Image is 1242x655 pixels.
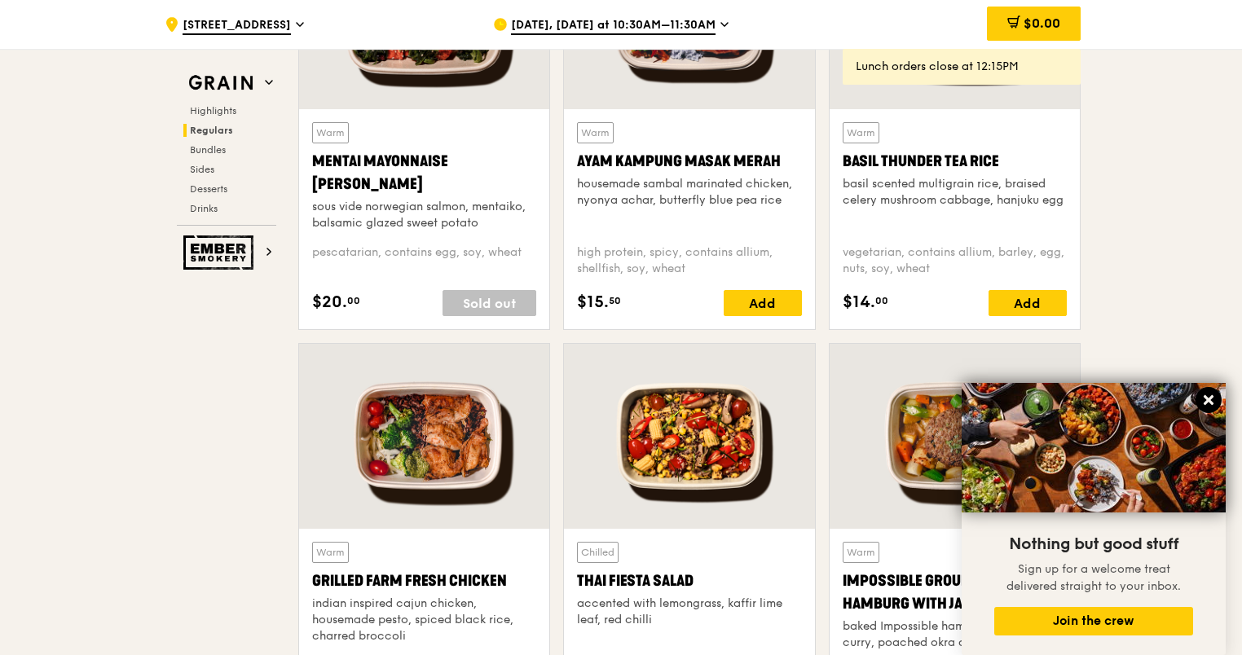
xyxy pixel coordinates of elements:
span: 50 [609,294,621,307]
img: DSC07876-Edit02-Large.jpeg [962,383,1226,512]
span: $0.00 [1024,15,1060,31]
div: pescatarian, contains egg, soy, wheat [312,244,536,277]
span: 00 [347,294,360,307]
div: Lunch orders close at 12:15PM [856,59,1068,75]
div: high protein, spicy, contains allium, shellfish, soy, wheat [577,244,801,277]
span: [STREET_ADDRESS] [183,17,291,35]
div: Basil Thunder Tea Rice [843,150,1067,173]
img: Grain web logo [183,68,258,98]
div: Mentai Mayonnaise [PERSON_NAME] [312,150,536,196]
div: sous vide norwegian salmon, mentaiko, balsamic glazed sweet potato [312,199,536,231]
div: vegetarian, contains allium, barley, egg, nuts, soy, wheat [843,244,1067,277]
div: Grilled Farm Fresh Chicken [312,569,536,592]
span: Nothing but good stuff [1009,534,1178,554]
div: Warm [843,122,879,143]
div: Sold out [443,290,536,316]
div: Ayam Kampung Masak Merah [577,150,801,173]
div: baked Impossible hamburg, Japanese curry, poached okra and carrots [843,618,1067,651]
div: Warm [843,542,879,563]
div: basil scented multigrain rice, braised celery mushroom cabbage, hanjuku egg [843,176,1067,209]
span: Desserts [190,183,227,195]
span: $15. [577,290,609,314]
div: Add [989,290,1067,316]
span: Sides [190,164,214,175]
span: Bundles [190,144,226,156]
span: $20. [312,290,347,314]
div: Warm [312,542,349,563]
span: $14. [843,290,875,314]
span: 00 [875,294,888,307]
div: accented with lemongrass, kaffir lime leaf, red chilli [577,596,801,628]
div: Warm [312,122,349,143]
div: Chilled [577,542,619,563]
span: Sign up for a welcome treat delivered straight to your inbox. [1006,562,1181,593]
div: Impossible Ground Beef Hamburg with Japanese Curry [843,569,1067,615]
span: Highlights [190,105,236,116]
button: Join the crew [994,607,1193,635]
span: [DATE], [DATE] at 10:30AM–11:30AM [511,17,716,35]
div: housemade sambal marinated chicken, nyonya achar, butterfly blue pea rice [577,176,801,209]
button: Close [1196,387,1222,413]
img: Ember Smokery web logo [183,235,258,270]
div: Thai Fiesta Salad [577,569,801,592]
div: Warm [577,122,614,143]
div: indian inspired cajun chicken, housemade pesto, spiced black rice, charred broccoli [312,596,536,644]
span: Regulars [190,125,233,136]
div: Add [724,290,802,316]
span: Drinks [190,203,218,214]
